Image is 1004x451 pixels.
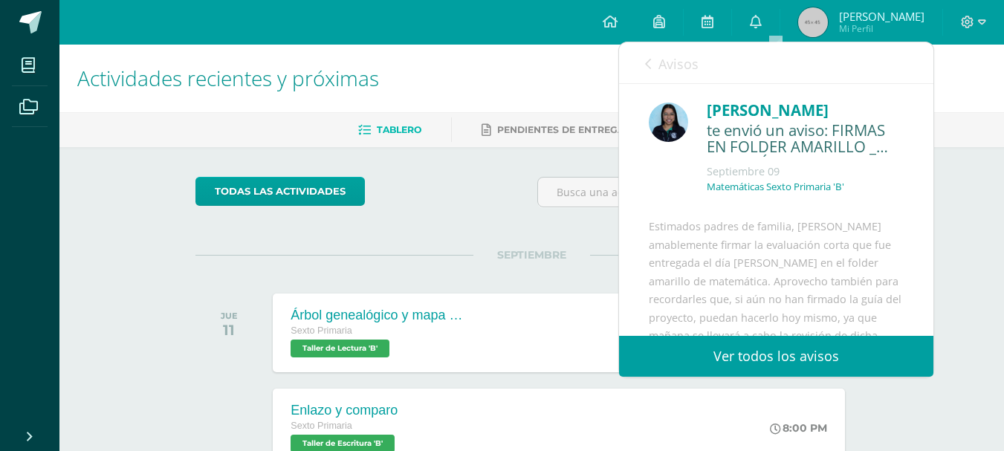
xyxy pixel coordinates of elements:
input: Busca una actividad próxima aquí... [538,178,867,207]
div: Septiembre 09 [707,164,904,179]
span: Sexto Primaria [291,325,352,336]
div: JUE [221,311,238,321]
img: 1c2e75a0a924ffa84caa3ccf4b89f7cc.png [649,103,688,142]
div: 11 [221,321,238,339]
span: [PERSON_NAME] [839,9,924,24]
span: Avisos [658,55,699,73]
a: todas las Actividades [195,177,365,206]
span: Actividades recientes y próximas [77,64,379,92]
div: [PERSON_NAME] [707,99,904,122]
span: Tablero [377,124,421,135]
a: Tablero [358,118,421,142]
div: 8:00 PM [770,421,827,435]
p: Matemáticas Sexto Primaria 'B' [707,181,844,193]
a: Pendientes de entrega [482,118,624,142]
span: SEPTIEMBRE [473,248,590,262]
span: Pendientes de entrega [497,124,624,135]
div: Árbol genealógico y mapa visual comentado [291,308,469,323]
span: Mi Perfil [839,22,924,35]
div: te envió un aviso: FIRMAS EN FOLDER AMARILLO _ MATEMÁTICA [707,122,904,157]
div: Enlazo y comparo [291,403,398,418]
img: 45x45 [798,7,828,37]
span: Taller de Lectura 'B' [291,340,389,357]
span: Sexto Primaria [291,421,352,431]
a: Ver todos los avisos [619,336,933,377]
